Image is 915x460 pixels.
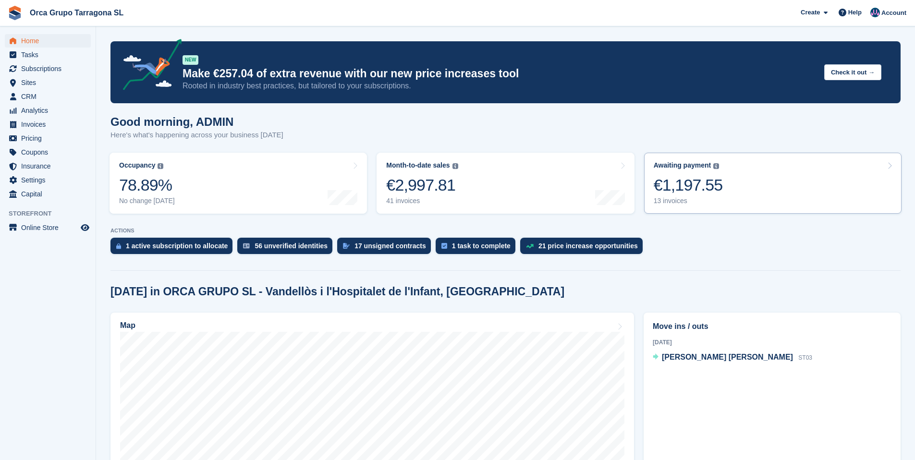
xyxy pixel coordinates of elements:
a: menu [5,104,91,117]
div: 1 active subscription to allocate [126,242,228,250]
h2: Move ins / outs [653,321,891,332]
img: contract_signature_icon-13c848040528278c33f63329250d36e43548de30e8caae1d1a13099fd9432cc5.svg [343,243,350,249]
div: [DATE] [653,338,891,347]
a: menu [5,132,91,145]
div: No change [DATE] [119,197,175,205]
a: 56 unverified identities [237,238,337,259]
a: Preview store [79,222,91,233]
img: icon-info-grey-7440780725fd019a000dd9b08b2336e03edf1995a4989e88bcd33f0948082b44.svg [713,163,719,169]
a: Month-to-date sales €2,997.81 41 invoices [377,153,634,214]
span: Analytics [21,104,79,117]
span: Insurance [21,159,79,173]
a: menu [5,221,91,234]
h1: Good morning, ADMIN [110,115,283,128]
span: Pricing [21,132,79,145]
div: 1 task to complete [452,242,511,250]
span: Storefront [9,209,96,218]
a: menu [5,62,91,75]
div: Occupancy [119,161,155,169]
a: Awaiting payment €1,197.55 13 invoices [644,153,902,214]
a: menu [5,118,91,131]
a: menu [5,34,91,48]
span: Sites [21,76,79,89]
a: 21 price increase opportunities [520,238,647,259]
img: price_increase_opportunities-93ffe204e8149a01c8c9dc8f82e8f89637d9d84a8eef4429ea346261dce0b2c0.svg [526,244,534,248]
a: 1 active subscription to allocate [110,238,237,259]
span: Online Store [21,221,79,234]
span: ST03 [798,354,812,361]
div: Month-to-date sales [386,161,450,169]
a: menu [5,159,91,173]
p: Rooted in industry best practices, but tailored to your subscriptions. [183,81,817,91]
h2: [DATE] in ORCA GRUPO SL - Vandellòs i l'Hospitalet de l'Infant, [GEOGRAPHIC_DATA] [110,285,564,298]
img: price-adjustments-announcement-icon-8257ccfd72463d97f412b2fc003d46551f7dbcb40ab6d574587a9cd5c0d94... [115,39,182,94]
img: task-75834270c22a3079a89374b754ae025e5fb1db73e45f91037f5363f120a921f8.svg [441,243,447,249]
a: menu [5,145,91,159]
a: menu [5,90,91,103]
div: €2,997.81 [386,175,458,195]
a: 17 unsigned contracts [337,238,436,259]
a: Occupancy 78.89% No change [DATE] [110,153,367,214]
a: menu [5,173,91,187]
div: €1,197.55 [654,175,723,195]
span: Home [21,34,79,48]
img: stora-icon-8386f47178a22dfd0bd8f6a31ec36ba5ce8667c1dd55bd0f319d3a0aa187defe.svg [8,6,22,20]
a: 1 task to complete [436,238,520,259]
span: Invoices [21,118,79,131]
p: ACTIONS [110,228,901,234]
img: active_subscription_to_allocate_icon-d502201f5373d7db506a760aba3b589e785aa758c864c3986d89f69b8ff3... [116,243,121,249]
div: Awaiting payment [654,161,711,169]
div: 41 invoices [386,197,458,205]
a: menu [5,187,91,201]
div: 13 invoices [654,197,723,205]
p: Here's what's happening across your business [DATE] [110,130,283,141]
span: Account [881,8,906,18]
a: [PERSON_NAME] [PERSON_NAME] ST03 [653,351,812,364]
span: Subscriptions [21,62,79,75]
div: NEW [183,55,198,65]
a: Orca Grupo Tarragona SL [26,5,127,21]
span: Create [801,8,820,17]
div: 56 unverified identities [255,242,328,250]
div: 17 unsigned contracts [354,242,426,250]
span: [PERSON_NAME] [PERSON_NAME] [662,353,793,361]
span: CRM [21,90,79,103]
a: menu [5,76,91,89]
span: Coupons [21,145,79,159]
span: Settings [21,173,79,187]
img: verify_identity-adf6edd0f0f0b5bbfe63781bf79b02c33cf7c696d77639b501bdc392416b5a36.svg [243,243,250,249]
div: 78.89% [119,175,175,195]
button: Check it out → [824,64,881,80]
p: Make €257.04 of extra revenue with our new price increases tool [183,67,817,81]
img: ADMIN MANAGMENT [870,8,880,17]
div: 21 price increase opportunities [538,242,638,250]
img: icon-info-grey-7440780725fd019a000dd9b08b2336e03edf1995a4989e88bcd33f0948082b44.svg [158,163,163,169]
h2: Map [120,321,135,330]
span: Capital [21,187,79,201]
span: Tasks [21,48,79,61]
img: icon-info-grey-7440780725fd019a000dd9b08b2336e03edf1995a4989e88bcd33f0948082b44.svg [452,163,458,169]
span: Help [848,8,862,17]
a: menu [5,48,91,61]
